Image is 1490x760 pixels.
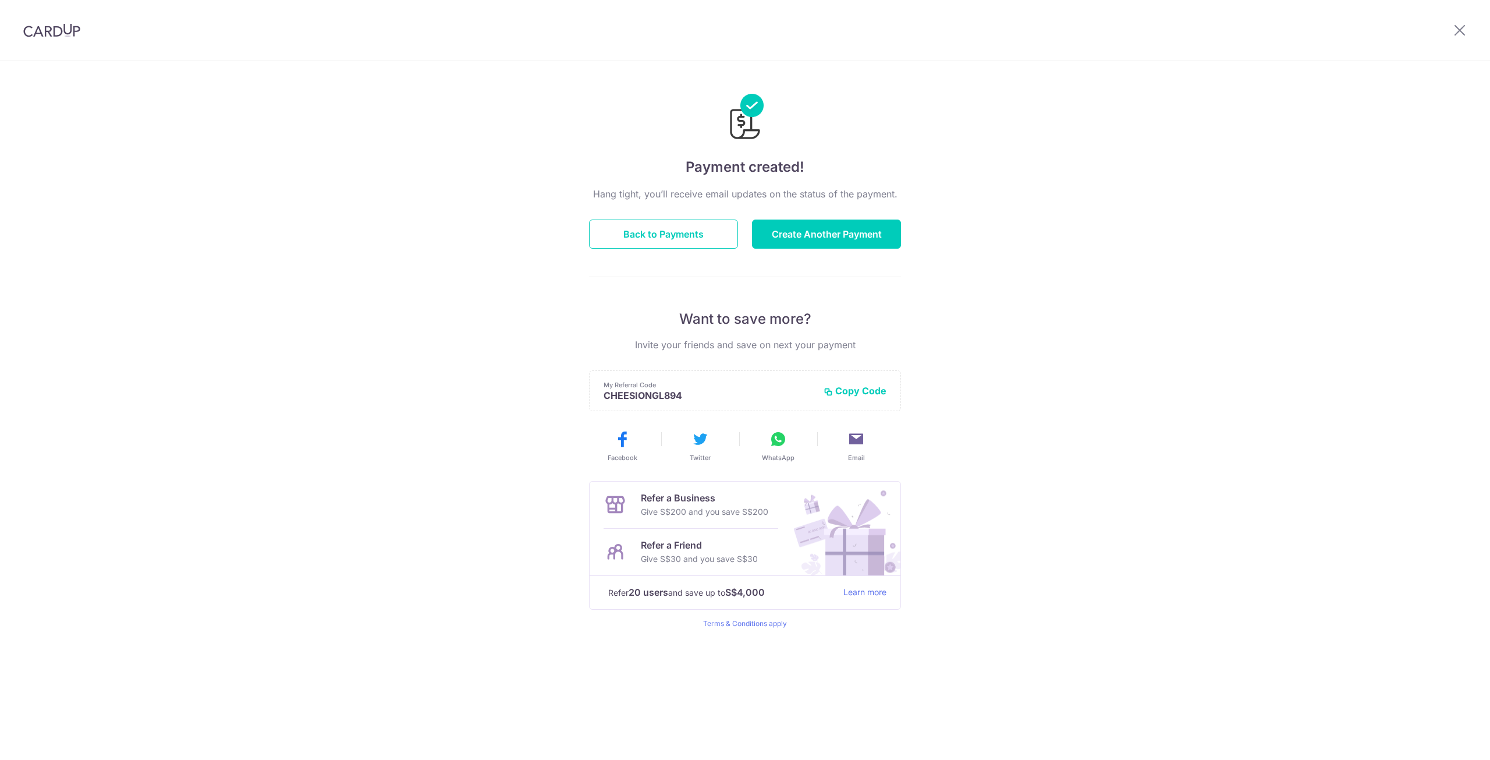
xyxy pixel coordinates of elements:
[641,491,768,505] p: Refer a Business
[641,552,758,566] p: Give S$30 and you save S$30
[703,619,787,628] a: Terms & Conditions apply
[690,453,711,462] span: Twitter
[23,23,80,37] img: CardUp
[608,585,834,600] p: Refer and save up to
[822,430,891,462] button: Email
[824,385,886,397] button: Copy Code
[588,430,657,462] button: Facebook
[744,430,813,462] button: WhatsApp
[589,157,901,178] h4: Payment created!
[848,453,865,462] span: Email
[752,220,901,249] button: Create Another Payment
[783,482,900,575] img: Refer
[725,585,765,599] strong: S$4,000
[589,338,901,352] p: Invite your friends and save on next your payment
[641,505,768,519] p: Give S$200 and you save S$200
[666,430,735,462] button: Twitter
[604,390,814,401] p: CHEESIONGL894
[762,453,794,462] span: WhatsApp
[608,453,637,462] span: Facebook
[843,585,886,600] a: Learn more
[629,585,668,599] strong: 20 users
[589,187,901,201] p: Hang tight, you’ll receive email updates on the status of the payment.
[726,94,764,143] img: Payments
[589,220,738,249] button: Back to Payments
[641,538,758,552] p: Refer a Friend
[604,380,814,390] p: My Referral Code
[589,310,901,328] p: Want to save more?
